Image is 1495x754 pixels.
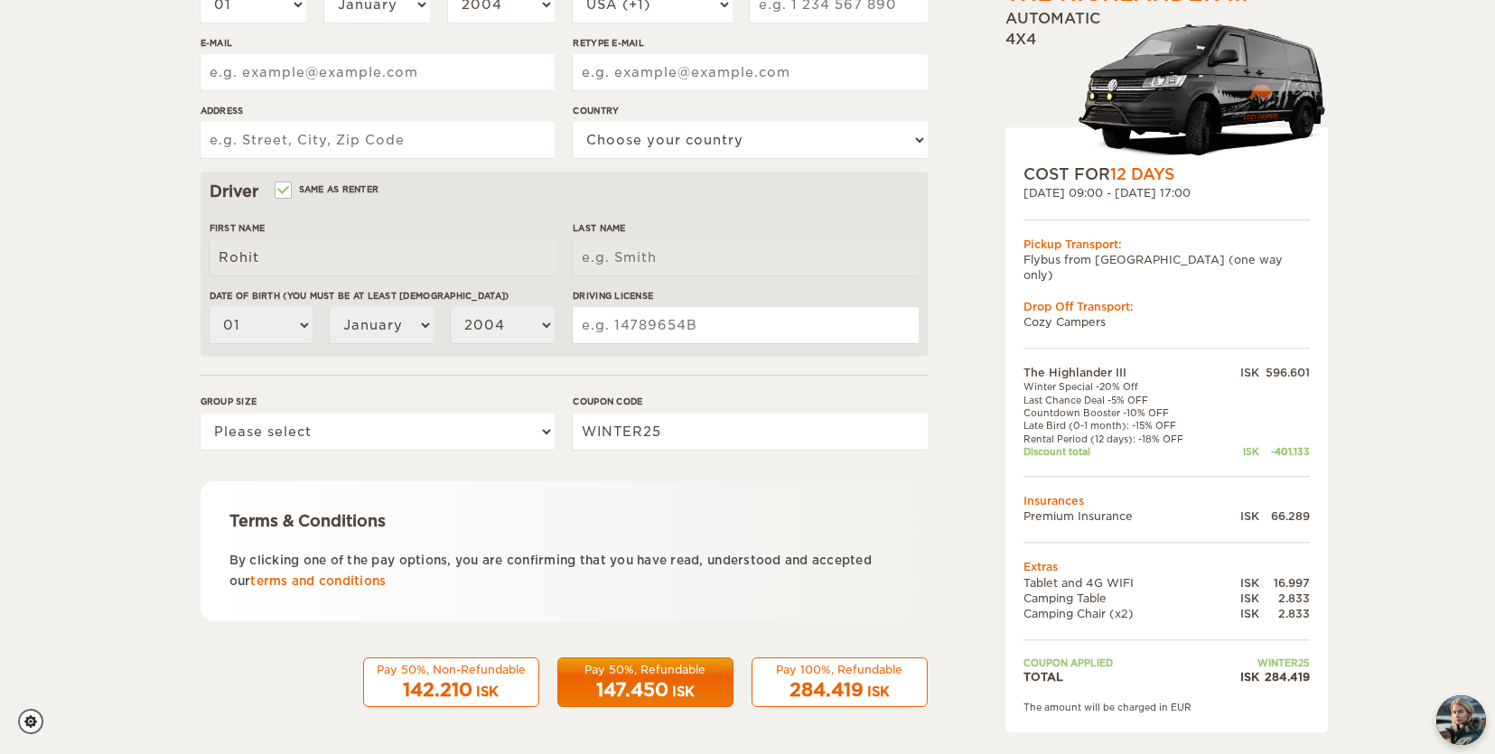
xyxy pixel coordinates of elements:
button: Pay 50%, Non-Refundable 142.210 ISK [363,657,539,708]
td: Cozy Campers [1023,314,1310,330]
td: TOTAL [1023,670,1223,685]
div: Automatic 4x4 [1005,10,1328,164]
div: ISK [1222,366,1258,381]
td: Discount total [1023,445,1223,458]
div: Terms & Conditions [229,510,899,532]
span: 147.450 [596,679,668,701]
div: 66.289 [1259,509,1310,525]
a: terms and conditions [250,574,386,588]
td: Late Bird (0-1 month): -15% OFF [1023,420,1223,433]
input: e.g. example@example.com [201,54,555,90]
td: Extras [1023,560,1310,575]
td: Coupon applied [1023,656,1223,669]
div: 284.419 [1259,670,1310,685]
div: 2.833 [1259,591,1310,606]
td: Flybus from [GEOGRAPHIC_DATA] (one way only) [1023,252,1310,283]
input: Same as renter [276,186,288,198]
label: Country [573,104,927,117]
div: ISK [1222,575,1258,591]
label: Address [201,104,555,117]
input: e.g. example@example.com [573,54,927,90]
button: Pay 50%, Refundable 147.450 ISK [557,657,733,708]
div: -401.133 [1259,445,1310,458]
td: Rental Period (12 days): -18% OFF [1023,433,1223,445]
div: ISK [1222,509,1258,525]
div: 16.997 [1259,575,1310,591]
label: Coupon code [573,395,927,408]
td: Tablet and 4G WIFI [1023,575,1223,591]
td: Premium Insurance [1023,509,1223,525]
input: e.g. 14789654B [573,307,918,343]
input: e.g. Street, City, Zip Code [201,122,555,158]
div: Driver [210,181,919,202]
td: Winter Special -20% Off [1023,381,1223,394]
td: Camping Table [1023,591,1223,606]
label: Date of birth (You must be at least [DEMOGRAPHIC_DATA]) [210,289,555,303]
div: [DATE] 09:00 - [DATE] 17:00 [1023,186,1310,201]
div: ISK [476,683,499,701]
input: e.g. William [210,239,555,275]
div: ISK [867,683,890,701]
label: Last Name [573,221,918,235]
td: Last Chance Deal -5% OFF [1023,394,1223,406]
div: ISK [1222,670,1258,685]
div: 596.601 [1259,366,1310,381]
td: Camping Chair (x2) [1023,606,1223,621]
img: stor-langur-4.png [1078,14,1328,163]
td: WINTER25 [1222,656,1309,669]
div: ISK [1222,445,1258,458]
div: COST FOR [1023,163,1310,185]
div: Pay 50%, Refundable [569,662,722,677]
td: Countdown Booster -10% OFF [1023,406,1223,419]
img: Freyja at Cozy Campers [1436,695,1486,745]
div: 2.833 [1259,606,1310,621]
a: Cookie settings [18,709,55,734]
span: 284.419 [790,679,864,701]
div: ISK [672,683,695,701]
label: Group size [201,395,555,408]
label: Same as renter [276,181,379,198]
input: e.g. Smith [573,239,918,275]
td: The Highlander III [1023,366,1223,381]
div: ISK [1222,591,1258,606]
label: First Name [210,221,555,235]
label: Driving License [573,289,918,303]
div: Drop Off Transport: [1023,299,1310,314]
span: 142.210 [403,679,472,701]
p: By clicking one of the pay options, you are confirming that you have read, understood and accepte... [229,550,899,592]
label: E-mail [201,36,555,50]
div: Pay 50%, Non-Refundable [375,662,528,677]
td: Insurances [1023,493,1310,508]
div: Pay 100%, Refundable [763,662,916,677]
button: chat-button [1436,695,1486,745]
div: ISK [1222,606,1258,621]
label: Retype E-mail [573,36,927,50]
div: The amount will be charged in EUR [1023,702,1310,714]
div: Pickup Transport: [1023,237,1310,252]
span: 12 Days [1110,165,1174,183]
button: Pay 100%, Refundable 284.419 ISK [752,657,928,708]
